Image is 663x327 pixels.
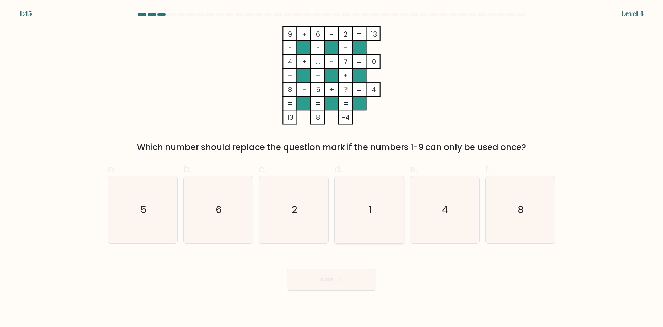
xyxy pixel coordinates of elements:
[316,112,320,122] tspan: 8
[183,162,192,176] span: b.
[287,269,376,291] button: Next
[316,29,320,39] tspan: 6
[410,162,417,176] span: e.
[288,57,292,66] tspan: 4
[344,29,348,39] tspan: 2
[288,85,292,94] tspan: 8
[330,29,334,39] tspan: -
[259,162,266,176] span: c.
[334,162,343,176] span: d.
[288,71,292,80] tspan: +
[372,85,376,94] tspan: 4
[344,43,348,53] tspan: -
[302,85,306,94] tspan: -
[344,85,348,94] tspan: ?
[302,29,307,39] tspan: +
[302,57,307,66] tspan: +
[442,203,449,217] text: 4
[287,112,294,122] tspan: 13
[108,162,116,176] span: a.
[371,29,377,39] tspan: 13
[112,141,551,154] div: Which number should replace the question mark if the numbers 1-9 can only be used once?
[329,85,334,94] tspan: +
[288,43,292,53] tspan: -
[356,57,362,66] tspan: =
[330,57,334,66] tspan: -
[288,29,292,39] tspan: 9
[316,71,320,80] tspan: +
[316,85,320,94] tspan: 5
[342,112,350,122] tspan: -4
[288,99,293,108] tspan: =
[19,8,32,19] div: 1:45
[356,29,362,39] tspan: =
[368,203,372,217] text: 1
[621,8,644,19] div: Level 4
[485,162,490,176] span: f.
[518,203,524,217] text: 8
[140,203,147,217] text: 5
[344,57,348,66] tspan: 7
[291,203,297,217] text: 2
[216,203,222,217] text: 6
[372,57,376,66] tspan: 0
[356,85,362,94] tspan: =
[343,71,348,80] tspan: +
[343,99,348,108] tspan: =
[316,99,321,108] tspan: =
[316,43,320,53] tspan: -
[316,57,320,66] tspan: ...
